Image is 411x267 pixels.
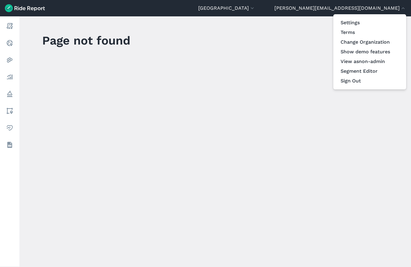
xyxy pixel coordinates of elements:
a: Terms [337,28,403,37]
button: Sign Out [337,76,403,86]
a: Settings [337,18,403,28]
a: Segment Editor [337,66,403,76]
button: Show demo features [337,47,403,57]
button: View asnon-admin [337,57,403,66]
a: Change Organization [337,37,403,47]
